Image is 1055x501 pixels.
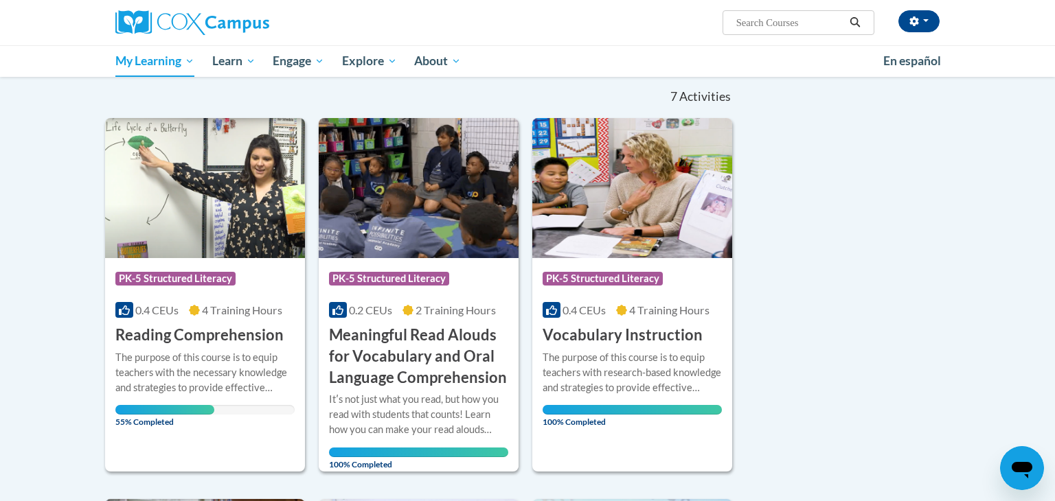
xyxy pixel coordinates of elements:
[329,325,508,388] h3: Meaningful Read Alouds for Vocabulary and Oral Language Comprehension
[95,45,960,77] div: Main menu
[349,303,392,316] span: 0.2 CEUs
[416,303,496,316] span: 2 Training Hours
[735,14,845,31] input: Search Courses
[1000,446,1044,490] iframe: Button to launch messaging window
[329,272,449,286] span: PK-5 Structured Literacy
[105,118,305,258] img: Course Logo
[319,118,519,258] img: Course Logo
[532,118,732,258] img: Course Logo
[629,303,710,316] span: 4 Training Hours
[670,89,677,104] span: 7
[105,118,305,471] a: Course LogoPK-5 Structured Literacy0.4 CEUs4 Training Hours Reading ComprehensionThe purpose of t...
[874,47,950,75] a: En español
[414,53,461,69] span: About
[532,118,732,471] a: Course LogoPK-5 Structured Literacy0.4 CEUs4 Training Hours Vocabulary InstructionThe purpose of ...
[563,303,606,316] span: 0.4 CEUs
[342,53,397,69] span: Explore
[264,45,333,77] a: Engage
[543,325,703,346] h3: Vocabulary Instruction
[135,303,179,316] span: 0.4 CEUs
[203,45,264,77] a: Learn
[115,10,269,35] img: Cox Campus
[319,118,519,471] a: Course LogoPK-5 Structured Literacy0.2 CEUs2 Training Hours Meaningful Read Alouds for Vocabulary...
[845,14,865,31] button: Search
[543,350,722,395] div: The purpose of this course is to equip teachers with research-based knowledge and strategies to p...
[406,45,470,77] a: About
[273,53,324,69] span: Engage
[898,10,940,32] button: Account Settings
[329,447,508,457] div: Your progress
[115,325,284,346] h3: Reading Comprehension
[329,447,508,469] span: 100% Completed
[115,405,214,415] div: Your progress
[679,89,731,104] span: Activities
[543,405,722,415] div: Your progress
[115,53,194,69] span: My Learning
[883,54,941,68] span: En español
[202,303,282,316] span: 4 Training Hours
[543,272,663,286] span: PK-5 Structured Literacy
[329,392,508,437] div: Itʹs not just what you read, but how you read with students that counts! Learn how you can make y...
[115,272,236,286] span: PK-5 Structured Literacy
[543,405,722,427] span: 100% Completed
[333,45,406,77] a: Explore
[115,10,376,35] a: Cox Campus
[115,405,214,427] span: 55% Completed
[115,350,295,395] div: The purpose of this course is to equip teachers with the necessary knowledge and strategies to pr...
[106,45,203,77] a: My Learning
[212,53,256,69] span: Learn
